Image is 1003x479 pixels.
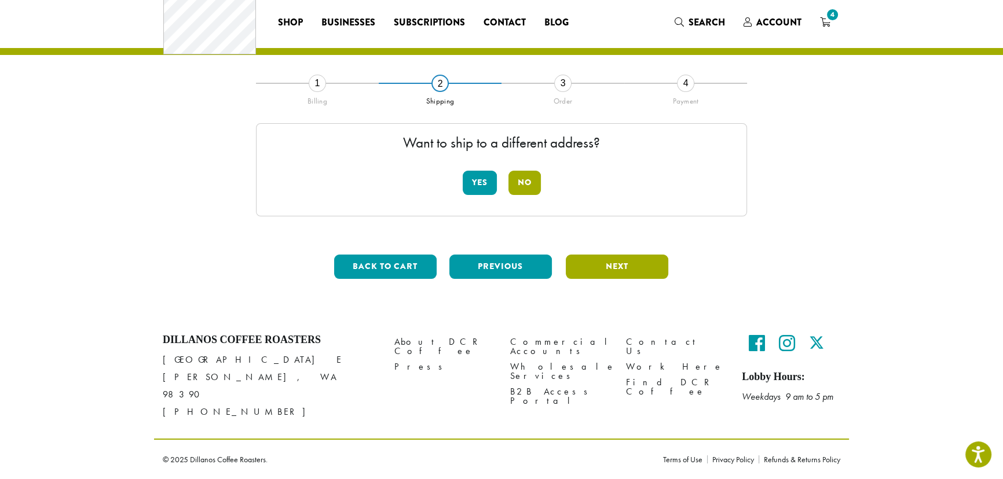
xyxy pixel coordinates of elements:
[742,390,833,403] em: Weekdays 9 am to 5 pm
[394,16,465,30] span: Subscriptions
[510,359,609,384] a: Wholesale Services
[334,255,437,279] button: Back to cart
[484,16,526,30] span: Contact
[707,455,759,463] a: Privacy Policy
[566,255,668,279] button: Next
[278,16,303,30] span: Shop
[742,371,840,384] h5: Lobby Hours:
[508,171,541,195] button: No
[268,135,735,150] p: Want to ship to a different address?
[269,13,312,32] a: Shop
[321,16,375,30] span: Businesses
[379,92,501,106] div: Shipping
[510,384,609,408] a: B2B Access Portal
[663,455,707,463] a: Terms of Use
[624,92,747,106] div: Payment
[756,16,801,29] span: Account
[677,75,694,92] div: 4
[689,16,725,29] span: Search
[394,359,493,374] a: Press
[626,374,724,399] a: Find DCR Coffee
[501,92,624,106] div: Order
[163,334,377,347] h4: Dillanos Coffee Roasters
[626,359,724,374] a: Work Here
[309,75,326,92] div: 1
[463,171,497,195] button: Yes
[256,92,379,106] div: Billing
[394,334,493,359] a: About DCR Coffee
[431,75,449,92] div: 2
[759,455,840,463] a: Refunds & Returns Policy
[449,255,552,279] button: Previous
[163,455,646,463] p: © 2025 Dillanos Coffee Roasters.
[825,7,840,23] span: 4
[554,75,572,92] div: 3
[510,334,609,359] a: Commercial Accounts
[163,351,377,421] p: [GEOGRAPHIC_DATA] E [PERSON_NAME], WA 98390 [PHONE_NUMBER]
[544,16,569,30] span: Blog
[665,13,734,32] a: Search
[626,334,724,359] a: Contact Us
